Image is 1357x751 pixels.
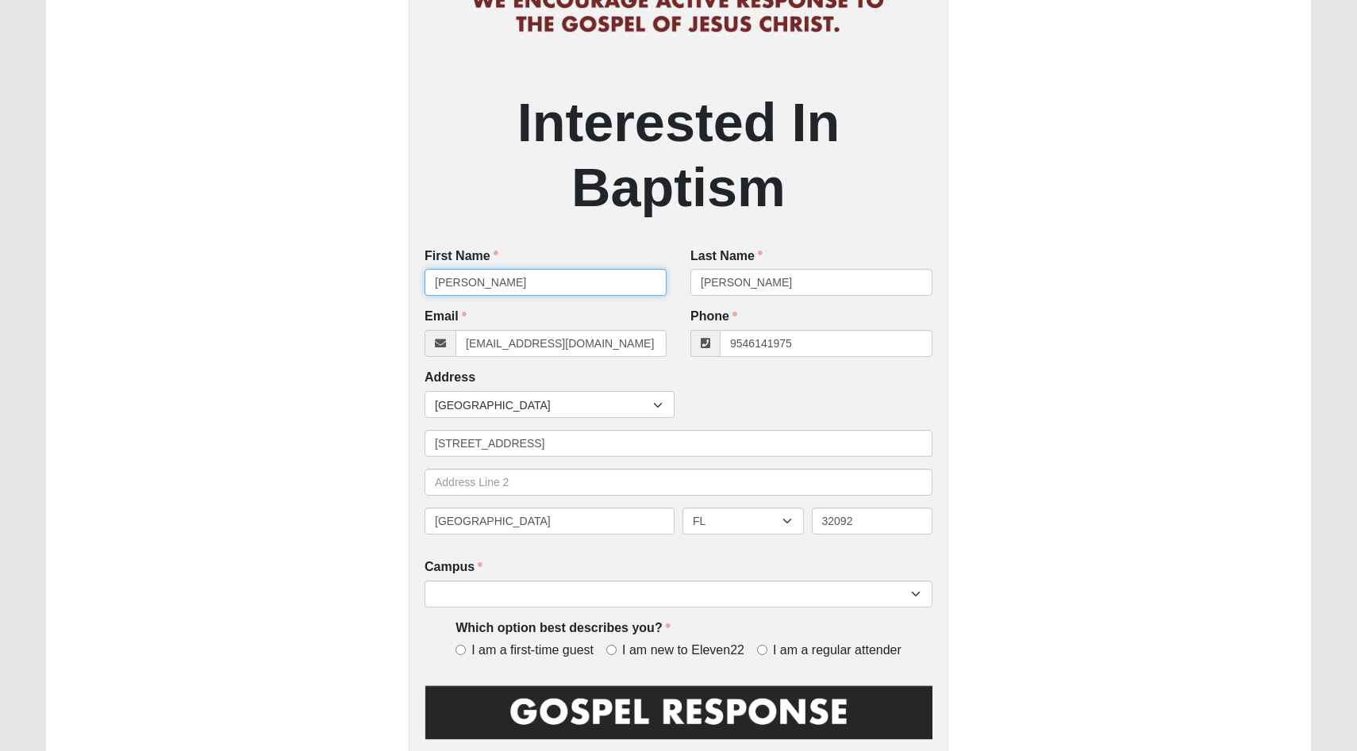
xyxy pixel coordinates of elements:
[622,642,744,660] span: I am new to Eleven22
[425,469,932,496] input: Address Line 2
[757,645,767,655] input: I am a regular attender
[425,369,475,387] label: Address
[690,247,763,266] label: Last Name
[425,508,675,535] input: City
[425,247,498,266] label: First Name
[456,645,466,655] input: I am a first-time guest
[606,645,617,655] input: I am new to Eleven22
[425,558,482,577] label: Campus
[471,642,594,660] span: I am a first-time guest
[812,508,933,535] input: Zip
[425,430,932,457] input: Address Line 1
[435,392,653,419] span: [GEOGRAPHIC_DATA]
[456,619,670,638] label: Which option best describes you?
[425,308,467,326] label: Email
[773,642,901,660] span: I am a regular attender
[425,90,932,220] h2: Interested In Baptism
[690,308,737,326] label: Phone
